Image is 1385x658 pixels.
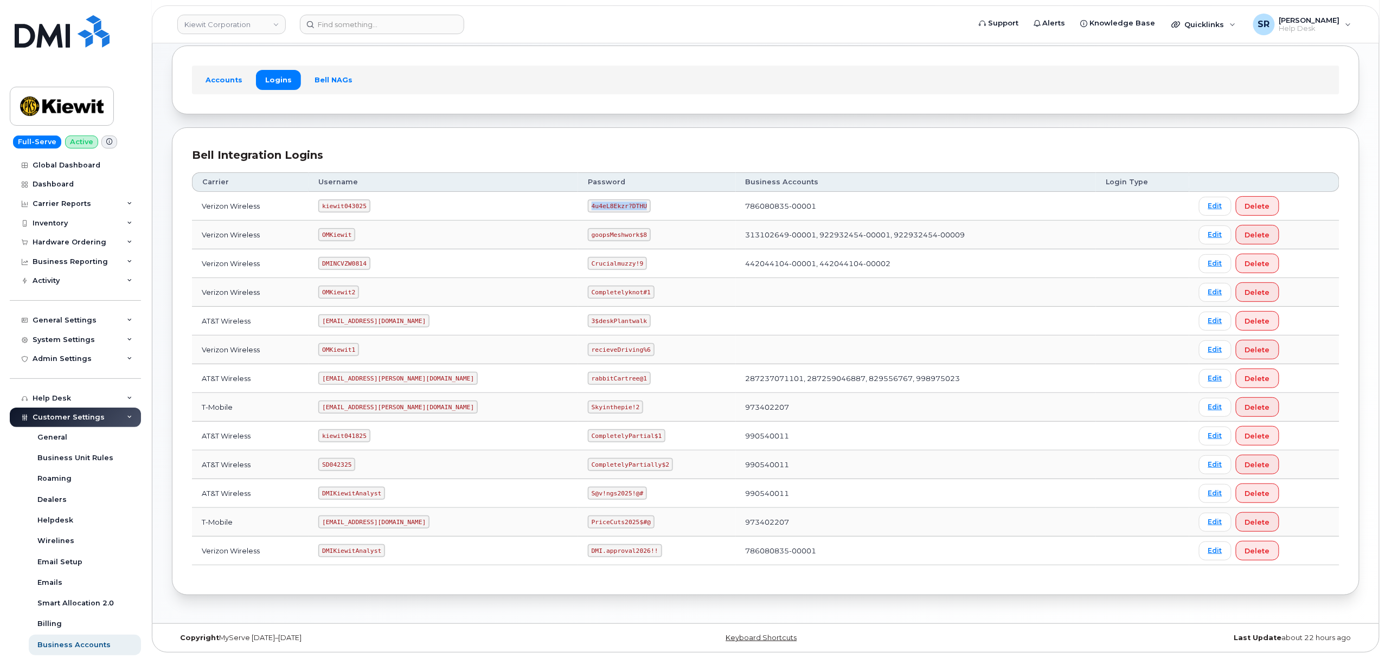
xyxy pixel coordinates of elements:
code: rabbitCartree@1 [588,372,651,385]
td: AT&T Wireless [192,479,309,508]
td: Verizon Wireless [192,221,309,249]
td: 973402207 [736,393,1096,422]
span: [PERSON_NAME] [1279,16,1340,24]
div: about 22 hours ago [964,634,1360,642]
td: 973402207 [736,508,1096,537]
button: Delete [1236,426,1279,446]
a: Edit [1199,369,1232,388]
div: MyServe [DATE]–[DATE] [172,634,568,642]
code: recieveDriving%6 [588,343,655,356]
td: AT&T Wireless [192,422,309,450]
td: 287237071101, 287259046887, 829556767, 998975023 [736,364,1096,393]
button: Delete [1236,455,1279,474]
th: Username [309,172,578,192]
button: Delete [1236,512,1279,532]
code: Completelyknot#1 [588,286,655,299]
code: Skyinthepie!2 [588,401,643,414]
th: Login Type [1096,172,1189,192]
td: 786080835-00001 [736,537,1096,565]
button: Delete [1236,225,1279,244]
td: AT&T Wireless [192,364,309,393]
td: Verizon Wireless [192,278,309,307]
code: kiewit041825 [318,429,370,442]
span: SR [1258,18,1270,31]
a: Edit [1199,254,1232,273]
a: Edit [1199,312,1232,331]
code: goopsMeshwork$8 [588,228,651,241]
span: Delete [1245,201,1270,211]
span: Knowledge Base [1090,18,1156,29]
button: Delete [1236,541,1279,560]
span: Delete [1245,488,1270,499]
td: 313102649-00001, 922932454-00001, 922932454-00009 [736,221,1096,249]
button: Delete [1236,254,1279,273]
a: Accounts [196,70,252,89]
code: kiewit043025 [318,199,370,212]
div: Sebastian Reissig [1246,14,1359,35]
code: 4u4eL8Ekzr?DTHU [588,199,651,212]
td: Verizon Wireless [192,537,309,565]
td: AT&T Wireless [192,307,309,336]
span: Delete [1245,287,1270,298]
span: Delete [1245,546,1270,556]
input: Find something... [300,15,464,34]
button: Delete [1236,369,1279,388]
span: Delete [1245,373,1270,384]
a: Support [971,12,1026,34]
code: [EMAIL_ADDRESS][DOMAIN_NAME] [318,314,429,327]
span: Delete [1245,316,1270,326]
span: Delete [1245,230,1270,240]
code: S@v!ngs2025!@# [588,487,647,500]
code: CompletelyPartial$1 [588,429,665,442]
td: 990540011 [736,422,1096,450]
span: Support [988,18,1018,29]
a: Edit [1199,225,1232,244]
span: Help Desk [1279,24,1340,33]
code: OMKiewit1 [318,343,359,356]
span: Alerts [1043,18,1066,29]
a: Edit [1199,197,1232,216]
a: Logins [256,70,301,89]
code: DMINCVZW0814 [318,257,370,270]
span: Quicklinks [1185,20,1224,29]
code: 3$deskPlantwalk [588,314,651,327]
div: Quicklinks [1164,14,1243,35]
td: 442044104-00001, 442044104-00002 [736,249,1096,278]
th: Carrier [192,172,309,192]
strong: Last Update [1234,634,1282,642]
td: AT&T Wireless [192,450,309,479]
code: OMKiewit [318,228,355,241]
button: Delete [1236,196,1279,216]
code: [EMAIL_ADDRESS][PERSON_NAME][DOMAIN_NAME] [318,401,478,414]
a: Bell NAGs [305,70,362,89]
th: Password [578,172,736,192]
a: Kiewit Corporation [177,15,286,34]
span: Delete [1245,345,1270,355]
a: Knowledge Base [1073,12,1163,34]
code: DMIKiewitAnalyst [318,544,385,557]
code: [EMAIL_ADDRESS][PERSON_NAME][DOMAIN_NAME] [318,372,478,385]
td: 786080835-00001 [736,192,1096,221]
button: Delete [1236,397,1279,417]
code: DMIKiewitAnalyst [318,487,385,500]
a: Keyboard Shortcuts [726,634,797,642]
td: T-Mobile [192,393,309,422]
code: SD042325 [318,458,355,471]
code: [EMAIL_ADDRESS][DOMAIN_NAME] [318,515,429,528]
a: Edit [1199,541,1232,560]
span: Delete [1245,402,1270,412]
button: Delete [1236,483,1279,503]
button: Delete [1236,311,1279,331]
a: Alerts [1026,12,1073,34]
a: Edit [1199,398,1232,417]
code: Crucialmuzzy!9 [588,257,647,270]
a: Edit [1199,427,1232,446]
a: Edit [1199,455,1232,474]
a: Edit [1199,283,1232,302]
iframe: Messenger Launcher [1338,611,1377,650]
code: PriceCuts2025$#@ [588,515,655,528]
span: Delete [1245,517,1270,527]
span: Delete [1245,460,1270,470]
th: Business Accounts [736,172,1096,192]
span: Delete [1245,431,1270,441]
